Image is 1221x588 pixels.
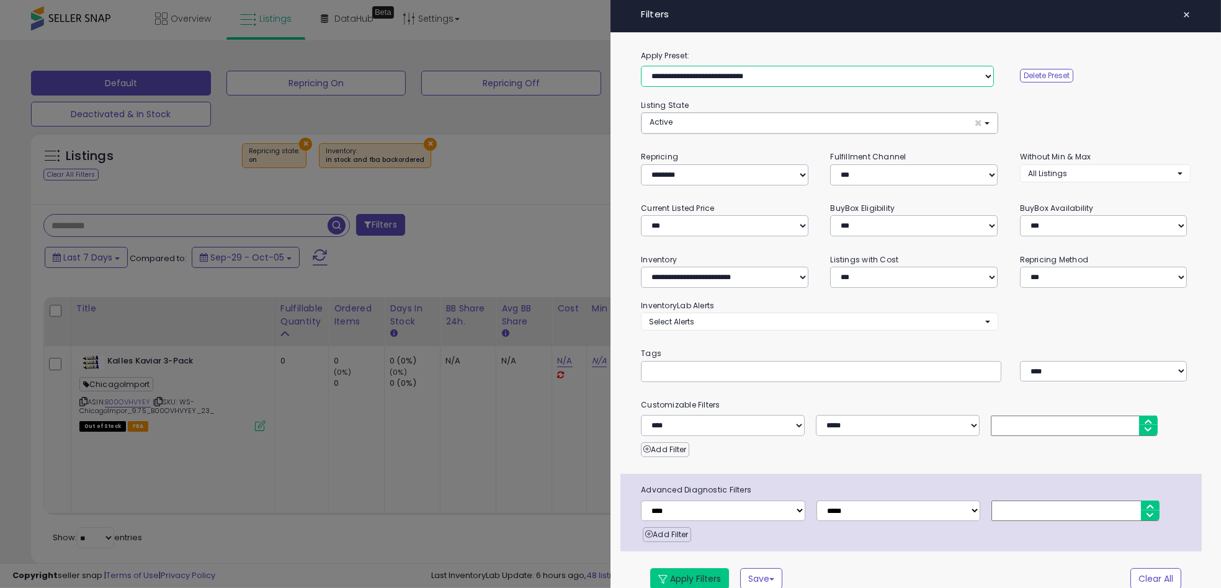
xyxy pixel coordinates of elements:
small: Listings with Cost [830,254,898,265]
small: Current Listed Price [641,203,714,213]
small: Repricing Method [1020,254,1089,265]
small: BuyBox Eligibility [830,203,895,213]
button: Select Alerts [641,313,998,331]
small: Tags [632,347,1200,360]
small: InventoryLab Alerts [641,300,714,311]
small: Fulfillment Channel [830,151,906,162]
small: Without Min & Max [1020,151,1091,162]
span: Advanced Diagnostic Filters [632,483,1202,497]
button: × [1178,6,1196,24]
small: Repricing [641,151,678,162]
span: Select Alerts [649,316,694,327]
button: Add Filter [641,442,689,457]
span: Active [650,117,673,127]
button: Active × [642,113,998,133]
h4: Filters [641,9,1191,20]
button: Add Filter [643,527,691,542]
button: All Listings [1020,164,1191,182]
small: BuyBox Availability [1020,203,1094,213]
span: All Listings [1028,168,1067,179]
button: Delete Preset [1020,69,1073,82]
small: Inventory [641,254,677,265]
span: × [974,117,982,130]
label: Apply Preset: [632,49,1200,63]
small: Listing State [641,100,689,110]
span: × [1183,6,1191,24]
small: Customizable Filters [632,398,1200,412]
